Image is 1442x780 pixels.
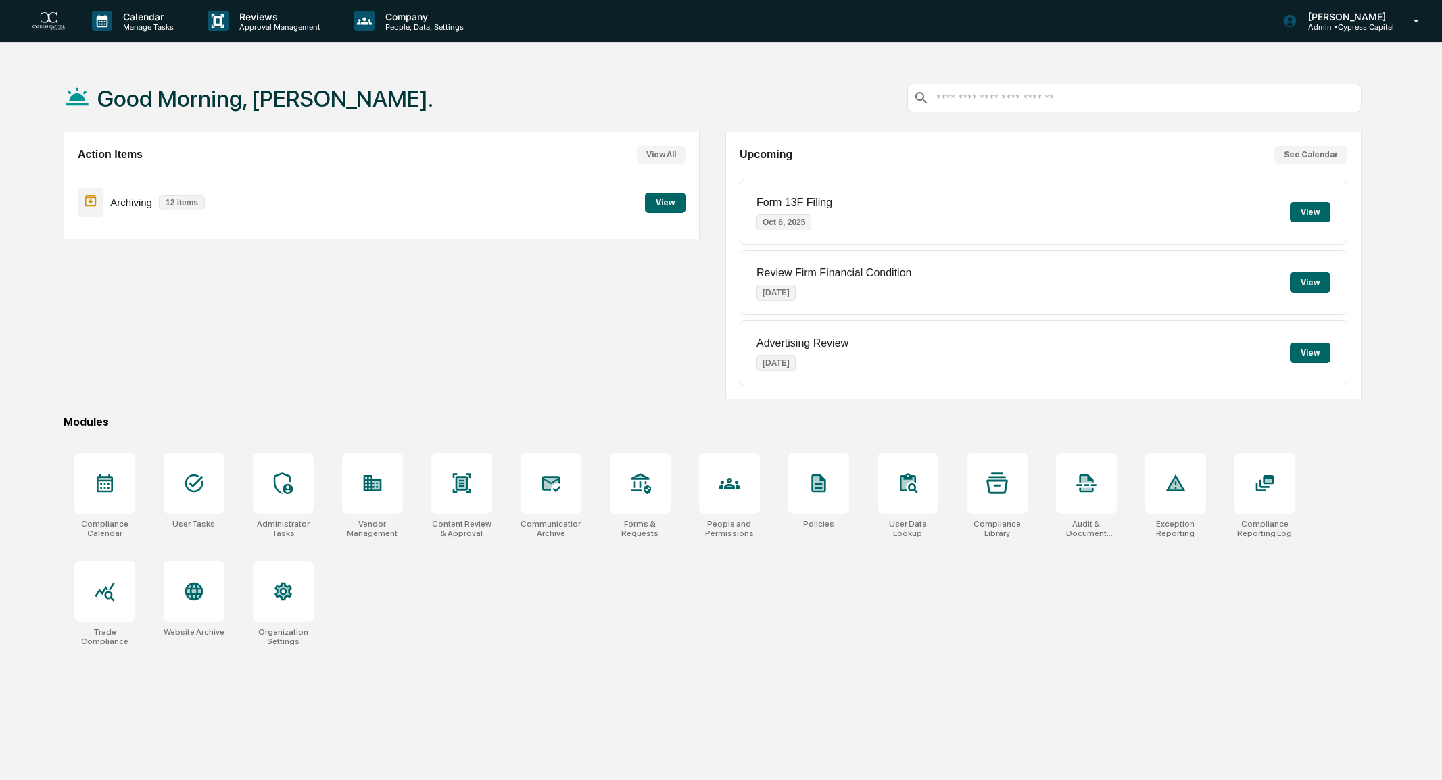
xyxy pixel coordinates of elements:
div: Exception Reporting [1145,519,1206,538]
div: Content Review & Approval [431,519,492,538]
div: Vendor Management [342,519,403,538]
p: Oct 6, 2025 [756,214,811,230]
p: Advertising Review [756,337,848,349]
div: Modules [64,416,1362,429]
iframe: Open customer support [1399,735,1435,772]
div: Compliance Calendar [74,519,135,538]
p: Reviews [229,11,327,22]
p: Admin • Cypress Capital [1297,22,1394,32]
p: Manage Tasks [112,22,181,32]
div: Audit & Document Logs [1056,519,1117,538]
div: Administrator Tasks [253,519,314,538]
img: logo [32,12,65,30]
button: View [1290,272,1330,293]
div: Website Archive [164,627,224,637]
p: Company [375,11,471,22]
h2: Action Items [78,149,143,161]
p: [DATE] [756,285,796,301]
button: View [645,193,686,213]
button: View [1290,202,1330,222]
div: Forms & Requests [610,519,671,538]
p: Calendar [112,11,181,22]
p: 12 items [159,195,205,210]
a: View [645,195,686,208]
p: Approval Management [229,22,327,32]
p: [PERSON_NAME] [1297,11,1394,22]
h1: Good Morning, [PERSON_NAME]. [97,85,433,112]
p: Review Firm Financial Condition [756,267,911,279]
div: User Tasks [172,519,215,529]
div: User Data Lookup [878,519,938,538]
button: View [1290,343,1330,363]
p: People, Data, Settings [375,22,471,32]
p: [DATE] [756,355,796,371]
button: View All [637,146,686,164]
h2: Upcoming [740,149,792,161]
p: Form 13F Filing [756,197,832,209]
p: Archiving [110,197,152,208]
div: Communications Archive [521,519,581,538]
button: See Calendar [1274,146,1347,164]
div: Organization Settings [253,627,314,646]
div: People and Permissions [699,519,760,538]
div: Compliance Library [967,519,1028,538]
div: Trade Compliance [74,627,135,646]
div: Policies [803,519,834,529]
div: Compliance Reporting Log [1234,519,1295,538]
